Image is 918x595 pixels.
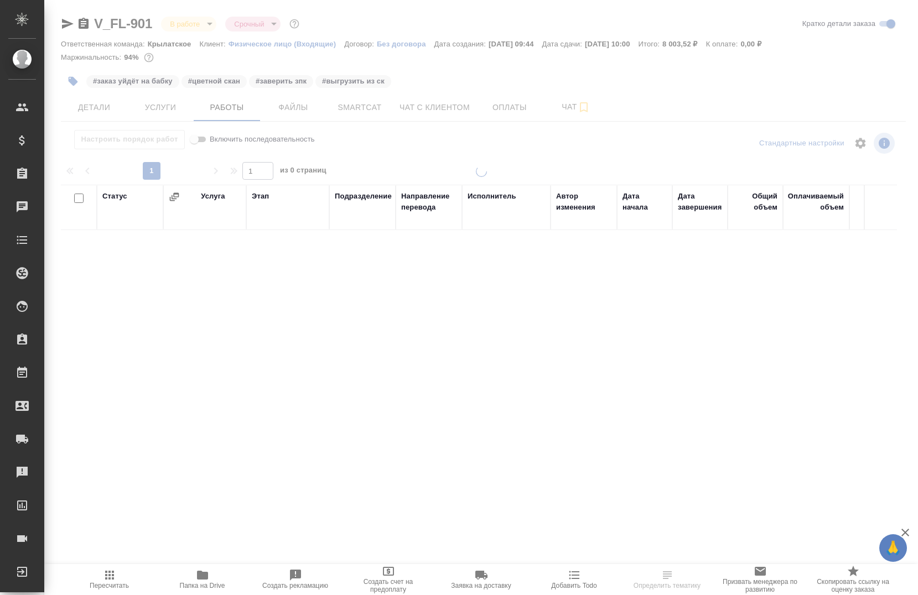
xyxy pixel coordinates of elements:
button: Сгруппировать [169,191,180,202]
div: Общий объем [733,191,777,213]
div: Подразделение [335,191,392,202]
div: Дата начала [623,191,667,213]
button: Заявка на доставку [435,564,528,595]
div: Оплачиваемый объем [788,191,844,213]
span: Создать рекламацию [262,582,328,589]
span: Добавить Todo [551,582,597,589]
button: Призвать менеджера по развитию [714,564,807,595]
button: Создать рекламацию [249,564,342,595]
div: Услуга [201,191,225,202]
span: 🙏 [884,536,903,560]
span: Папка на Drive [180,582,225,589]
span: Определить тематику [634,582,701,589]
div: Исполнитель [468,191,516,202]
div: Автор изменения [556,191,611,213]
span: Призвать менеджера по развитию [720,578,800,593]
span: Пересчитать [90,582,129,589]
div: Статус [102,191,127,202]
button: Создать счет на предоплату [342,564,435,595]
button: Скопировать ссылку на оценку заказа [807,564,900,595]
button: 🙏 [879,534,907,562]
div: Этап [252,191,269,202]
button: Папка на Drive [156,564,249,595]
span: Скопировать ссылку на оценку заказа [813,578,893,593]
button: Пересчитать [63,564,156,595]
button: Определить тематику [621,564,714,595]
button: Добавить Todo [528,564,621,595]
div: Дата завершения [678,191,722,213]
span: Создать счет на предоплату [349,578,428,593]
span: Заявка на доставку [451,582,511,589]
div: Направление перевода [401,191,457,213]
